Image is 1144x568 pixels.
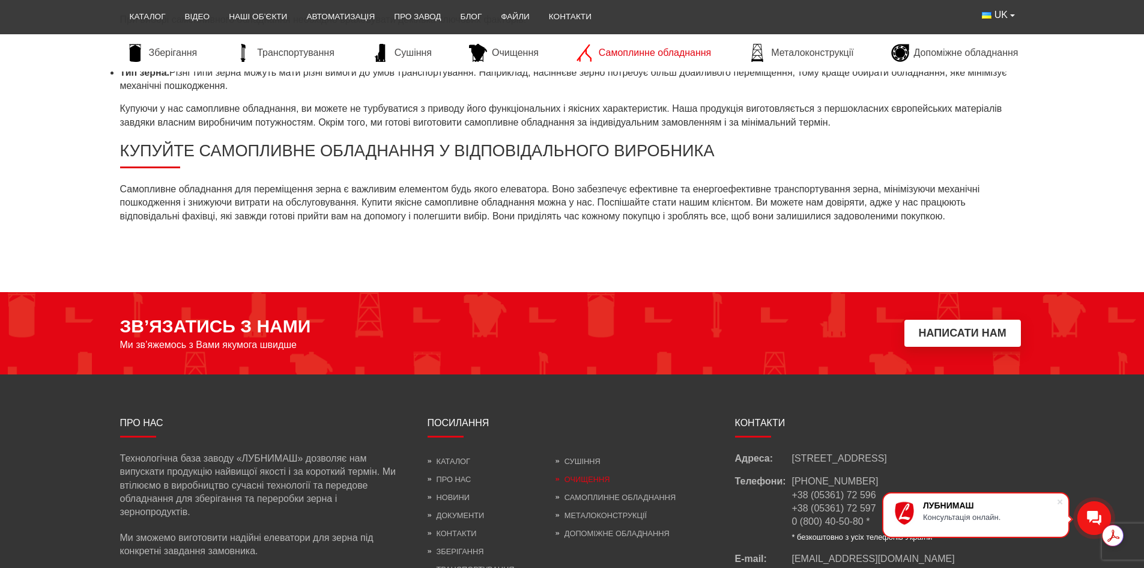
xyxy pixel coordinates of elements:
[366,44,438,62] a: Сушіння
[428,457,470,466] a: Каталог
[904,320,1021,347] button: Написати нам
[428,418,489,428] span: Посилання
[297,4,384,30] a: Автоматизація
[120,141,1024,168] h2: Купуйте самопливне обладнання у відповідального виробника
[428,511,485,520] a: Документи
[492,46,539,60] span: Очищення
[149,46,198,60] span: Зберігання
[972,4,1024,26] button: UK
[599,46,711,60] span: Самоплинне обладнання
[120,452,410,519] p: Технологічна база заводу «ЛУБНИМАШ» дозволяє нам випускати продукцію найвищої якості і за коротки...
[120,67,170,78] strong: Тип зерна.
[742,44,859,62] a: Металоконструкції
[120,316,311,337] span: ЗВ’ЯЗАТИСЬ З НАМИ
[885,44,1024,62] a: Допоміжне обладнання
[175,4,220,30] a: Відео
[120,66,1024,93] li: Різні типи зерна можуть мати різні вимоги до умов транспортування. Наприклад, насіннєве зерно пот...
[491,4,539,30] a: Файли
[120,4,175,30] a: Каталог
[735,552,792,566] span: E-mail:
[539,4,601,30] a: Контакти
[395,46,432,60] span: Сушіння
[771,46,853,60] span: Металоконструкції
[792,532,933,543] li: * безкоштовно з усіх телефонів України
[428,493,470,502] a: Новини
[792,490,876,500] a: +38 (05361) 72 596
[735,452,792,465] span: Адреса:
[428,475,471,484] a: Про нас
[120,44,204,62] a: Зберігання
[792,554,955,564] span: [EMAIL_ADDRESS][DOMAIN_NAME]
[120,102,1024,129] p: Купуючи у нас самопливне обладнання, ви можете не турбуватися з приводу його функціональних і які...
[994,8,1008,22] span: UK
[463,44,545,62] a: Очищення
[450,4,491,30] a: Блог
[384,4,450,30] a: Про завод
[982,12,991,19] img: Українська
[735,475,792,542] span: Телефони:
[228,44,340,62] a: Транспортування
[120,183,1024,223] p: Самопливне обладнання для переміщення зерна є важливим елементом будь якого елеватора. Воно забез...
[735,418,785,428] span: Контакти
[792,552,955,566] a: [EMAIL_ADDRESS][DOMAIN_NAME]
[257,46,334,60] span: Транспортування
[914,46,1018,60] span: Допоміжне обладнання
[923,513,1056,522] div: Консультація онлайн.
[570,44,717,62] a: Самоплинне обладнання
[792,516,870,527] a: 0 (800) 40-50-80 *
[120,340,297,350] span: Ми зв’яжемось з Вами якумога швидше
[120,531,410,558] p: Ми зможемо виготовити надійні елеватори для зерна під конкретні завдання замовника.
[428,547,484,556] a: Зберігання
[219,4,297,30] a: Наші об’єкти
[555,457,601,466] a: Сушіння
[923,501,1056,510] div: ЛУБНИМАШ
[555,475,610,484] a: Очищення
[792,503,876,513] a: +38 (05361) 72 597
[428,529,477,538] a: Контакти
[555,493,676,502] a: Самоплинне обладнання
[792,476,879,486] a: [PHONE_NUMBER]
[555,529,670,538] a: Допоміжне обладнання
[120,418,163,428] span: Про нас
[792,452,887,465] span: [STREET_ADDRESS]
[555,511,647,520] a: Металоконструкції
